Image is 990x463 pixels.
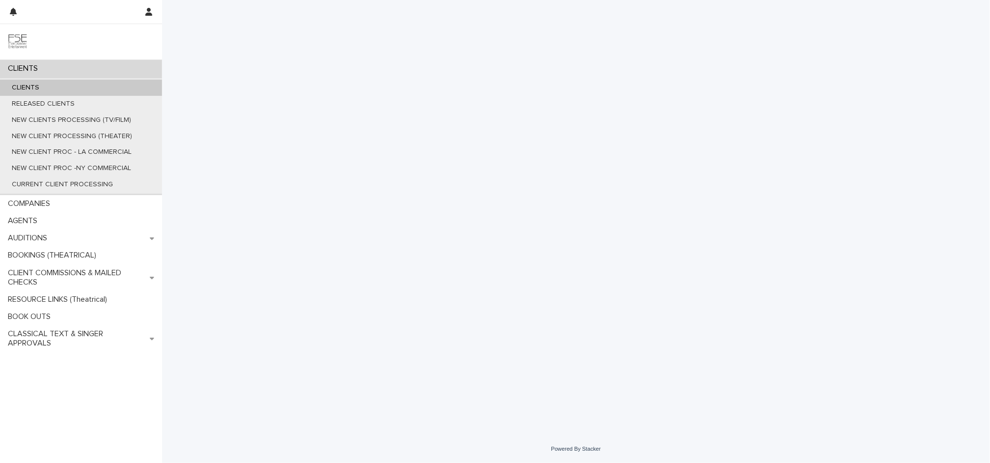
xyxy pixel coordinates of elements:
p: NEW CLIENT PROC -NY COMMERCIAL [4,164,139,173]
p: CLIENTS [4,64,46,73]
p: CLASSICAL TEXT & SINGER APPROVALS [4,329,150,348]
p: BOOK OUTS [4,312,58,321]
p: NEW CLIENTS PROCESSING (TV/FILM) [4,116,139,124]
p: AGENTS [4,216,45,226]
p: NEW CLIENT PROC - LA COMMERCIAL [4,148,139,156]
p: COMPANIES [4,199,58,208]
p: CURRENT CLIENT PROCESSING [4,180,121,189]
p: AUDITIONS [4,233,55,243]
img: 9JgRvJ3ETPGCJDhvPVA5 [8,32,27,52]
p: CLIENTS [4,84,47,92]
p: RESOURCE LINKS (Theatrical) [4,295,115,304]
p: RELEASED CLIENTS [4,100,82,108]
a: Powered By Stacker [551,446,601,452]
p: NEW CLIENT PROCESSING (THEATER) [4,132,140,141]
p: BOOKINGS (THEATRICAL) [4,251,104,260]
p: CLIENT COMMISSIONS & MAILED CHECKS [4,268,150,287]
